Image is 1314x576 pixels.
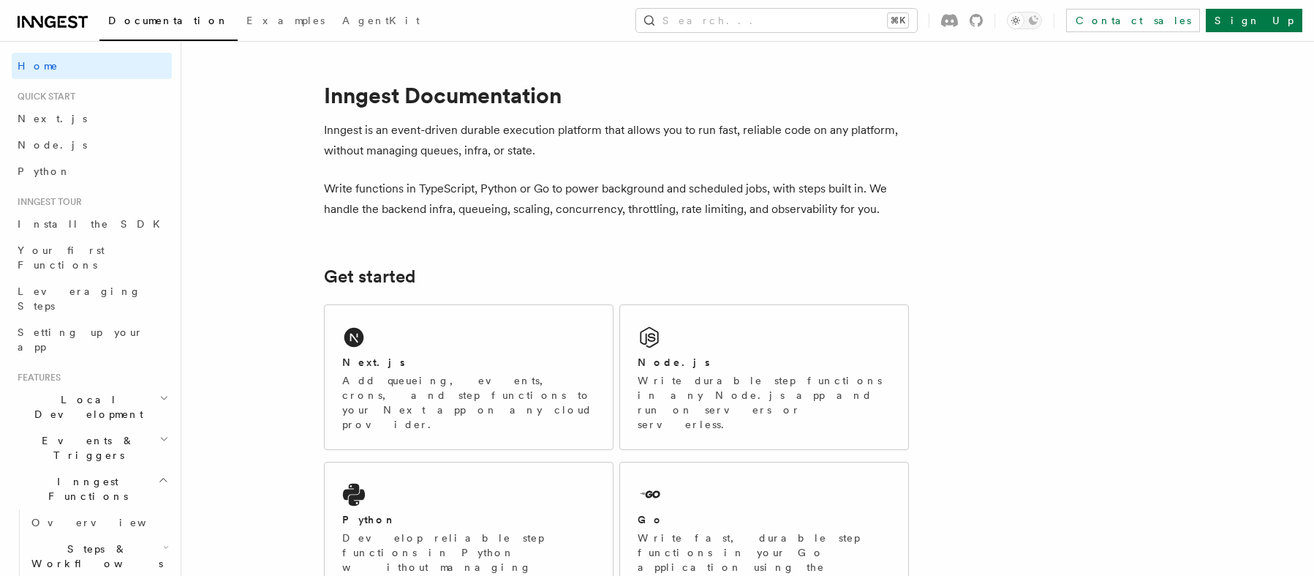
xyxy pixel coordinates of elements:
[638,373,891,432] p: Write durable step functions in any Node.js app and run on servers or serverless.
[238,4,333,40] a: Examples
[12,132,172,158] a: Node.js
[12,433,159,463] span: Events & Triggers
[342,373,595,432] p: Add queueing, events, crons, and step functions to your Next app on any cloud provider.
[18,165,71,177] span: Python
[18,113,87,124] span: Next.js
[18,326,143,353] span: Setting up your app
[12,319,172,360] a: Setting up your app
[18,59,58,73] span: Home
[18,218,169,230] span: Install the SDK
[18,244,105,271] span: Your first Functions
[324,82,909,108] h1: Inngest Documentation
[638,355,710,370] h2: Node.js
[18,285,141,312] span: Leveraging Steps
[1206,9,1302,32] a: Sign Up
[636,9,917,32] button: Search...⌘K
[12,386,172,427] button: Local Development
[12,105,172,132] a: Next.js
[324,120,909,161] p: Inngest is an event-driven durable execution platform that allows you to run fast, reliable code ...
[12,278,172,319] a: Leveraging Steps
[324,266,415,287] a: Get started
[12,91,75,102] span: Quick start
[99,4,238,41] a: Documentation
[638,512,664,527] h2: Go
[342,355,405,370] h2: Next.js
[342,15,420,26] span: AgentKit
[12,468,172,509] button: Inngest Functions
[26,542,163,571] span: Steps & Workflows
[324,304,613,450] a: Next.jsAdd queueing, events, crons, and step functions to your Next app on any cloud provider.
[18,139,87,151] span: Node.js
[12,474,158,504] span: Inngest Functions
[12,427,172,468] button: Events & Triggers
[1066,9,1200,32] a: Contact sales
[12,196,82,208] span: Inngest tour
[12,211,172,237] a: Install the SDK
[333,4,428,40] a: AgentKit
[888,13,908,28] kbd: ⌘K
[342,512,396,527] h2: Python
[12,372,61,384] span: Features
[619,304,909,450] a: Node.jsWrite durable step functions in any Node.js app and run on servers or serverless.
[31,517,182,528] span: Overview
[324,179,909,220] p: Write functions in TypeScript, Python or Go to power background and scheduled jobs, with steps bu...
[12,158,172,184] a: Python
[12,237,172,278] a: Your first Functions
[1007,12,1042,29] button: Toggle dark mode
[108,15,229,26] span: Documentation
[246,15,325,26] span: Examples
[12,53,172,79] a: Home
[12,392,159,422] span: Local Development
[26,509,172,536] a: Overview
